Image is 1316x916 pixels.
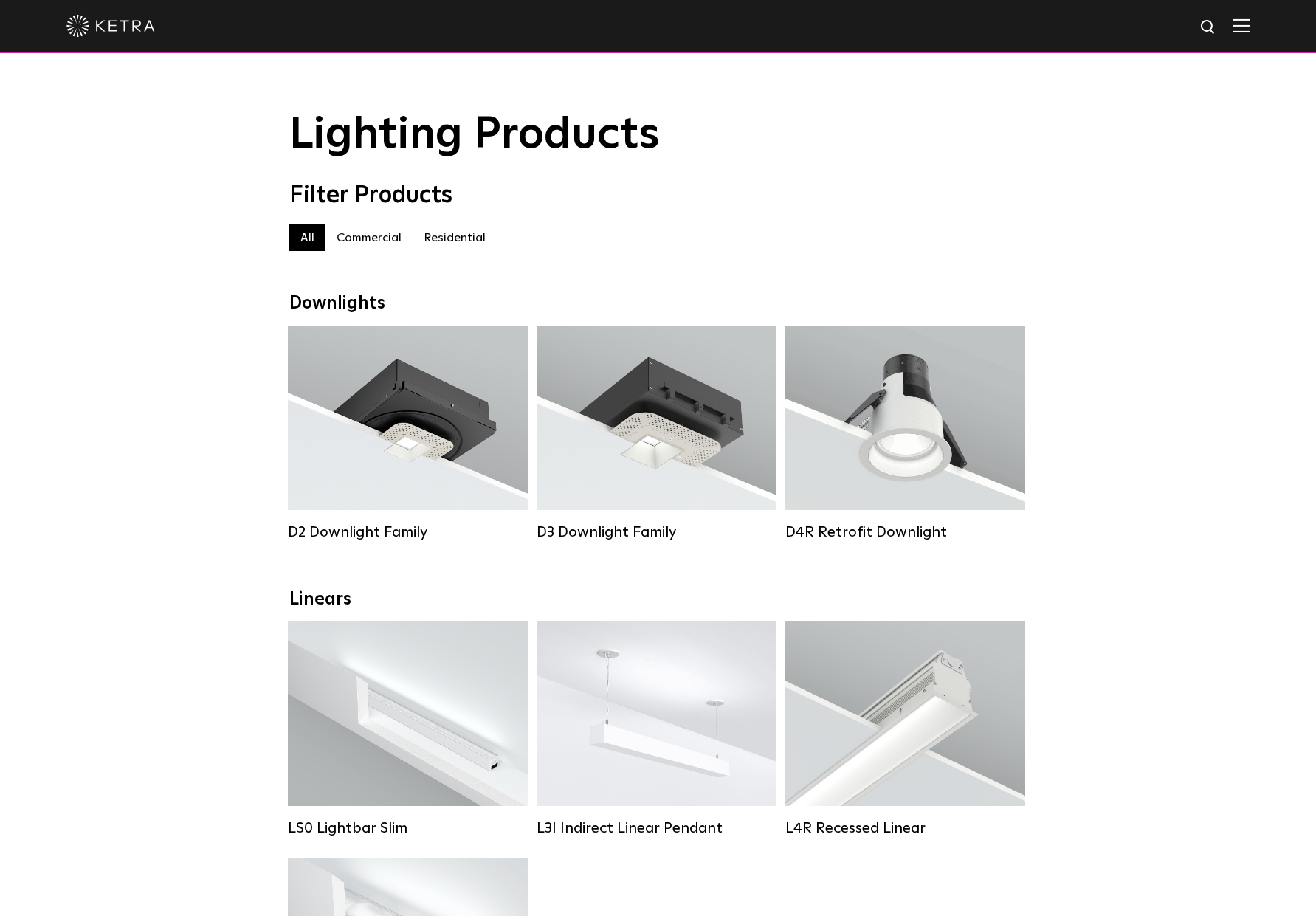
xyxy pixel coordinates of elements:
div: Linears [289,589,1027,610]
a: L4R Recessed Linear Lumen Output:400 / 600 / 800 / 1000Colors:White / BlackControl:Lutron Clear C... [785,621,1025,836]
div: D4R Retrofit Downlight [785,523,1025,541]
div: Filter Products [289,182,1027,210]
img: ketra-logo-2019-white [66,15,155,37]
label: Commercial [325,224,413,251]
div: LS0 Lightbar Slim [288,819,528,837]
a: D4R Retrofit Downlight Lumen Output:800Colors:White / BlackBeam Angles:15° / 25° / 40° / 60°Watta... [785,326,1025,540]
div: D3 Downlight Family [537,523,776,541]
label: Residential [413,224,497,251]
a: D3 Downlight Family Lumen Output:700 / 900 / 1100Colors:White / Black / Silver / Bronze / Paintab... [537,326,776,540]
div: D2 Downlight Family [288,523,528,541]
label: All [289,224,325,251]
div: Downlights [289,293,1027,314]
a: L3I Indirect Linear Pendant Lumen Output:400 / 600 / 800 / 1000Housing Colors:White / BlackContro... [537,621,776,836]
a: LS0 Lightbar Slim Lumen Output:200 / 350Colors:White / BlackControl:X96 Controller [288,621,528,836]
img: search icon [1199,18,1218,37]
a: D2 Downlight Family Lumen Output:1200Colors:White / Black / Gloss Black / Silver / Bronze / Silve... [288,326,528,540]
span: Lighting Products [289,113,660,157]
div: L4R Recessed Linear [785,819,1025,837]
img: Hamburger%20Nav.svg [1233,18,1250,32]
div: L3I Indirect Linear Pendant [537,819,776,837]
